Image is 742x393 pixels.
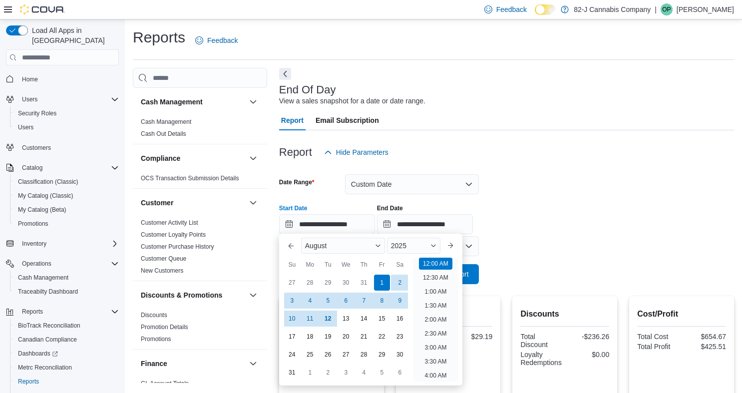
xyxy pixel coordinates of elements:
[535,4,556,15] input: Dark Mode
[374,311,390,327] div: day-15
[141,130,186,137] a: Cash Out Details
[14,121,119,133] span: Users
[18,206,66,214] span: My Catalog (Beta)
[320,142,392,162] button: Hide Parameters
[336,147,388,157] span: Hide Parameters
[356,293,372,309] div: day-7
[14,348,119,360] span: Dashboards
[18,378,39,386] span: Reports
[14,376,119,388] span: Reports
[141,267,183,274] a: New Customers
[338,329,354,345] div: day-20
[247,289,259,301] button: Discounts & Promotions
[14,334,81,346] a: Canadian Compliance
[302,293,318,309] div: day-4
[18,93,41,105] button: Users
[662,3,671,15] span: OP
[496,4,527,14] span: Feedback
[338,311,354,327] div: day-13
[392,329,408,345] div: day-23
[18,109,56,117] span: Security Roles
[133,172,267,188] div: Compliance
[10,319,123,333] button: BioTrack Reconciliation
[207,35,238,45] span: Feedback
[637,333,680,341] div: Total Cost
[141,243,214,250] a: Customer Purchase History
[133,116,267,144] div: Cash Management
[284,365,300,381] div: day-31
[420,342,450,354] li: 3:00 AM
[18,220,48,228] span: Promotions
[442,238,458,254] button: Next month
[420,370,450,382] li: 4:00 AM
[14,190,119,202] span: My Catalog (Classic)
[14,204,119,216] span: My Catalog (Beta)
[18,238,119,250] span: Inventory
[284,293,300,309] div: day-3
[14,272,119,284] span: Cash Management
[14,286,82,298] a: Traceabilty Dashboard
[14,320,84,332] a: BioTrack Reconciliation
[18,123,33,131] span: Users
[22,308,43,316] span: Reports
[2,140,123,155] button: Customers
[283,238,299,254] button: Previous Month
[420,300,450,312] li: 1:30 AM
[141,97,245,107] button: Cash Management
[141,198,245,208] button: Customer
[374,347,390,363] div: day-29
[356,311,372,327] div: day-14
[356,275,372,291] div: day-31
[18,162,46,174] button: Catalog
[392,365,408,381] div: day-6
[133,309,267,349] div: Discounts & Promotions
[345,174,479,194] button: Custom Date
[247,358,259,370] button: Finance
[374,293,390,309] div: day-8
[320,293,336,309] div: day-5
[279,68,291,80] button: Next
[279,178,315,186] label: Date Range
[305,242,327,250] span: August
[281,110,304,130] span: Report
[338,347,354,363] div: day-27
[637,343,680,351] div: Total Profit
[18,162,119,174] span: Catalog
[301,238,385,254] div: Button. Open the month selector. August is currently selected.
[28,25,119,45] span: Load All Apps in [GEOGRAPHIC_DATA]
[338,257,354,273] div: We
[374,257,390,273] div: Fr
[279,146,312,158] h3: Report
[420,328,450,340] li: 2:30 AM
[279,84,336,96] h3: End Of Day
[10,189,123,203] button: My Catalog (Classic)
[141,118,191,125] a: Cash Management
[10,120,123,134] button: Users
[22,95,37,103] span: Users
[14,348,62,360] a: Dashboards
[338,365,354,381] div: day-3
[247,197,259,209] button: Customer
[18,141,119,154] span: Customers
[14,272,72,284] a: Cash Management
[22,75,38,83] span: Home
[284,329,300,345] div: day-17
[387,238,440,254] div: Button. Open the year selector. 2025 is currently selected.
[14,176,82,188] a: Classification (Classic)
[302,275,318,291] div: day-28
[247,96,259,108] button: Cash Management
[520,351,563,367] div: Loyalty Redemptions
[377,204,403,212] label: End Date
[18,192,73,200] span: My Catalog (Classic)
[377,214,473,234] input: Press the down key to open a popover containing a calendar.
[10,333,123,347] button: Canadian Compliance
[302,365,318,381] div: day-1
[302,311,318,327] div: day-11
[637,308,726,320] h2: Cost/Profit
[22,260,51,268] span: Operations
[14,362,76,374] a: Metrc Reconciliation
[320,257,336,273] div: Tu
[356,347,372,363] div: day-28
[18,93,119,105] span: Users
